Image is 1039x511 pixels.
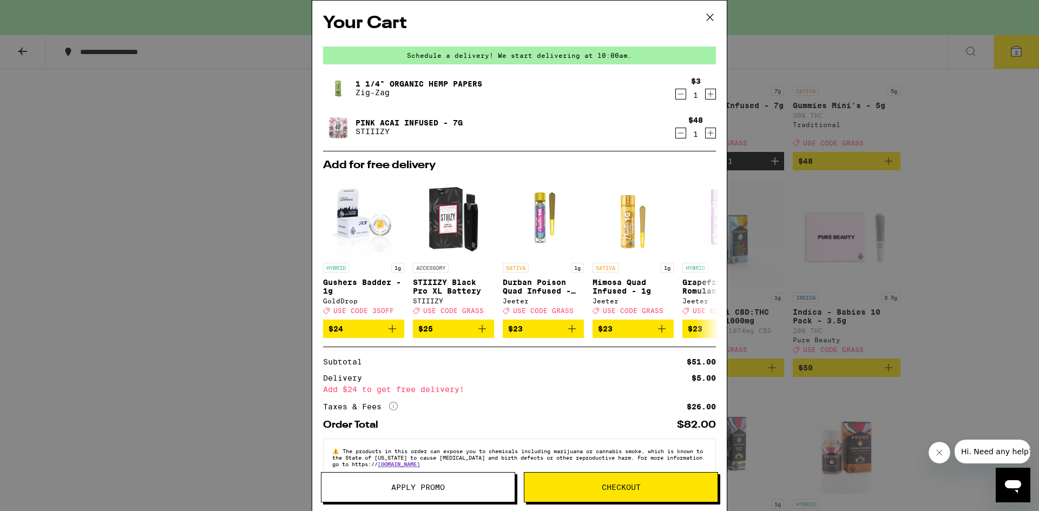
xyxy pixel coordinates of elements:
[323,402,398,412] div: Taxes & Fees
[321,472,515,502] button: Apply Promo
[323,112,353,142] img: Pink Acai Infused - 7g
[323,176,404,320] a: Open page for Gushers Badder - 1g from GoldDrop
[378,461,420,467] a: [DOMAIN_NAME]
[356,118,463,127] a: Pink Acai Infused - 7g
[413,176,494,320] a: Open page for STIIIZY Black Pro XL Battery from STIIIZY
[508,324,523,333] span: $23
[323,420,386,430] div: Order Total
[391,483,445,491] span: Apply Promo
[929,442,950,463] iframe: Close message
[693,307,753,314] span: USE CODE GRASS
[705,128,716,138] button: Increment
[323,47,716,64] div: Schedule a delivery! We start delivering at 10:00am.
[593,263,619,273] p: SATIVA
[503,176,584,320] a: Open page for Durban Poison Quad Infused - 1g from Jeeter
[418,324,433,333] span: $25
[356,127,463,136] p: STIIIZY
[328,324,343,333] span: $24
[413,297,494,304] div: STIIIZY
[503,176,584,257] img: Jeeter - Durban Poison Quad Infused - 1g
[691,91,701,99] div: 1
[682,176,764,257] img: Jeeter - Grapefruit Romulan Quad Infused - 1g
[333,307,394,314] span: USE CODE 35OFF
[682,320,764,338] button: Add to bag
[593,176,674,320] a: Open page for Mimosa Quad Infused - 1g from Jeeter
[593,320,674,338] button: Add to bag
[687,358,716,366] div: $51.00
[682,278,764,295] p: Grapefruit Romulan Quad Infused - 1g
[503,263,529,273] p: SATIVA
[593,278,674,295] p: Mimosa Quad Infused - 1g
[323,160,716,171] h2: Add for free delivery
[323,320,404,338] button: Add to bag
[682,263,708,273] p: HYBRID
[691,77,701,85] div: $3
[332,448,703,467] span: The products in this order can expose you to chemicals including marijuana or cannabis smoke, whi...
[323,386,716,393] div: Add $24 to get free delivery!
[688,130,703,138] div: 1
[323,11,716,36] h2: Your Cart
[675,89,686,99] button: Decrement
[955,440,1030,463] iframe: Message from company
[687,403,716,410] div: $26.00
[330,176,397,257] img: GoldDrop - Gushers Badder - 1g
[513,307,574,314] span: USE CODE GRASS
[677,420,716,430] div: $82.00
[996,468,1030,502] iframe: Button to launch messaging window
[413,320,494,338] button: Add to bag
[705,89,716,99] button: Increment
[323,73,353,103] img: 1 1/4" Organic Hemp Papers
[323,358,370,366] div: Subtotal
[413,263,449,273] p: ACCESSORY
[423,307,484,314] span: USE CODE GRASS
[503,278,584,295] p: Durban Poison Quad Infused - 1g
[593,176,674,257] img: Jeeter - Mimosa Quad Infused - 1g
[413,278,494,295] p: STIIIZY Black Pro XL Battery
[503,320,584,338] button: Add to bag
[503,297,584,304] div: Jeeter
[571,263,584,273] p: 1g
[391,263,404,273] p: 1g
[675,128,686,138] button: Decrement
[6,8,78,16] span: Hi. Need any help?
[602,483,641,491] span: Checkout
[692,374,716,382] div: $5.00
[332,448,343,454] span: ⚠️
[688,324,702,333] span: $23
[323,278,404,295] p: Gushers Badder - 1g
[682,176,764,320] a: Open page for Grapefruit Romulan Quad Infused - 1g from Jeeter
[688,116,703,124] div: $48
[356,79,482,88] a: 1 1/4" Organic Hemp Papers
[356,88,482,97] p: Zig-Zag
[661,263,674,273] p: 1g
[524,472,718,502] button: Checkout
[413,176,494,257] img: STIIIZY - STIIIZY Black Pro XL Battery
[598,324,613,333] span: $23
[593,297,674,304] div: Jeeter
[323,297,404,304] div: GoldDrop
[323,374,370,382] div: Delivery
[682,297,764,304] div: Jeeter
[603,307,663,314] span: USE CODE GRASS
